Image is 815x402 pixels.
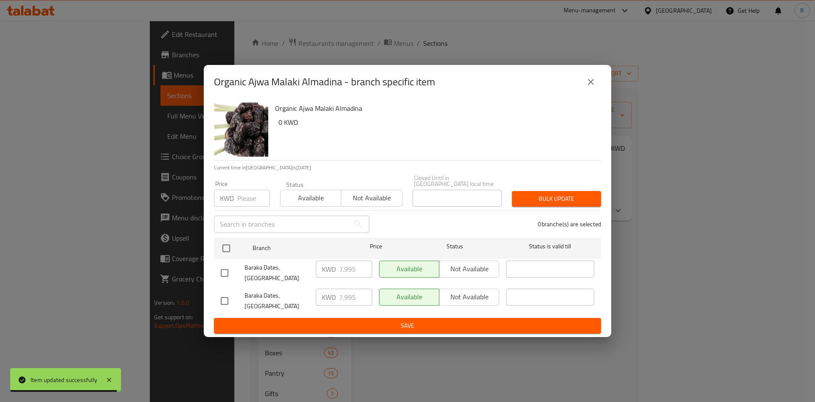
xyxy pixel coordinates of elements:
[339,261,372,278] input: Please enter price
[339,289,372,306] input: Please enter price
[214,216,350,233] input: Search in branches
[411,241,499,252] span: Status
[506,241,594,252] span: Status is valid till
[341,190,402,207] button: Not available
[345,192,399,204] span: Not available
[280,190,341,207] button: Available
[512,191,601,207] button: Bulk update
[214,318,601,334] button: Save
[278,116,594,128] h6: 0 KWD
[348,241,404,252] span: Price
[220,193,234,203] p: KWD
[519,194,594,204] span: Bulk update
[322,264,336,274] p: KWD
[214,75,435,89] h2: Organic Ajwa Malaki Almadina - branch specific item
[244,262,309,284] span: Baraka Dates, [GEOGRAPHIC_DATA]
[31,375,97,385] div: Item updated successfully
[275,102,594,114] h6: Organic Ajwa Malaki Almadina
[538,220,601,228] p: 0 branche(s) are selected
[581,72,601,92] button: close
[214,102,268,157] img: Organic Ajwa Malaki Almadina
[237,190,270,207] input: Please enter price
[322,292,336,302] p: KWD
[221,320,594,331] span: Save
[214,164,601,171] p: Current time in [GEOGRAPHIC_DATA] is [DATE]
[244,290,309,312] span: Baraka Dates, [GEOGRAPHIC_DATA]
[284,192,338,204] span: Available
[253,243,341,253] span: Branch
